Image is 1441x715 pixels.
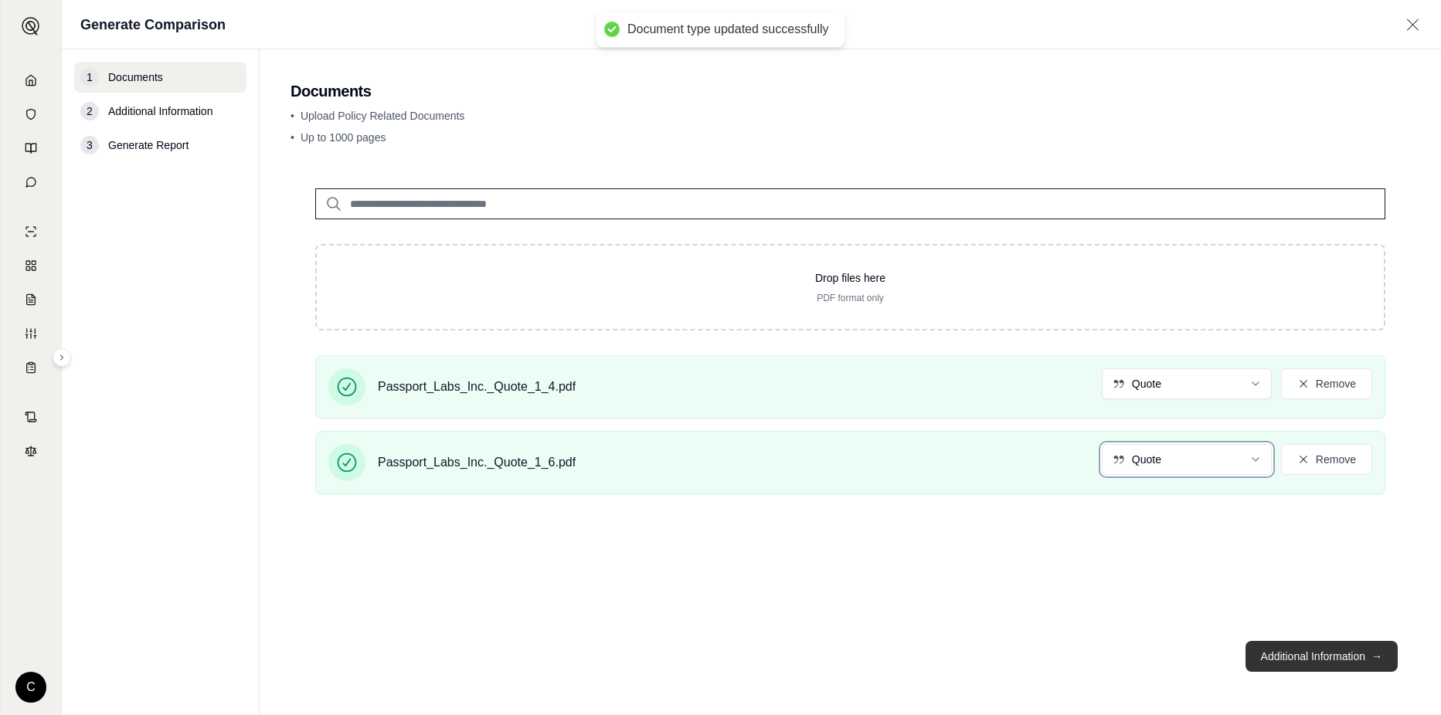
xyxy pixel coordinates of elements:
a: Policy Comparisons [10,250,52,281]
span: Passport_Labs_Inc._Quote_1_6.pdf [378,453,576,472]
span: • [291,110,294,122]
div: Document type updated successfully [627,22,829,38]
div: C [15,672,46,703]
span: Generate Report [108,137,189,153]
span: → [1371,649,1382,664]
div: 1 [80,68,99,86]
a: Legal Search Engine [10,435,52,466]
button: Expand sidebar [15,11,46,42]
span: Up to 1000 pages [301,131,386,144]
h1: Generate Comparison [80,14,226,36]
a: Contract Analysis [10,402,52,432]
div: 3 [80,136,99,154]
a: Chat [10,167,52,198]
a: Coverage Table [10,352,52,383]
div: 2 [80,102,99,120]
span: Passport_Labs_Inc._Quote_1_4.pdf [378,378,576,396]
span: • [291,131,294,144]
span: Additional Information [108,103,212,119]
span: Upload Policy Related Documents [301,110,464,122]
p: PDF format only [342,292,1359,304]
a: Home [10,65,52,96]
a: Claim Coverage [10,284,52,315]
a: Documents Vault [10,99,52,130]
button: Additional Information→ [1246,641,1398,672]
a: Prompt Library [10,133,52,164]
button: Remove [1281,444,1372,475]
a: Custom Report [10,318,52,349]
img: Expand sidebar [22,17,40,36]
span: Documents [108,69,163,85]
button: Remove [1281,368,1372,399]
h2: Documents [291,80,1410,102]
a: Single Policy [10,216,52,247]
p: Drop files here [342,270,1359,286]
button: Expand sidebar [53,348,71,367]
